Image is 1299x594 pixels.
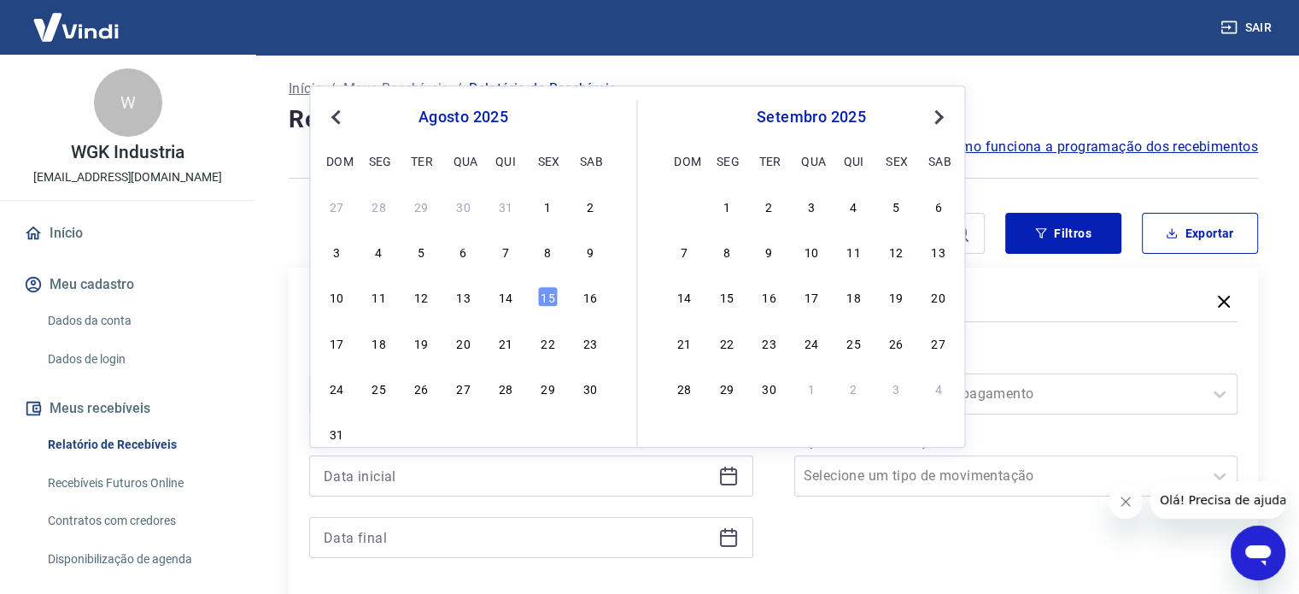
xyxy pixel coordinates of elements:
[928,150,949,171] div: sab
[717,378,737,398] div: Choose segunda-feira, 29 de setembro de 2025
[886,378,906,398] div: Choose sexta-feira, 3 de outubro de 2025
[411,287,431,308] div: Choose terça-feira, 12 de agosto de 2025
[94,68,162,137] div: W
[672,193,951,400] div: month 2025-09
[801,287,822,308] div: Choose quarta-feira, 17 de setembro de 2025
[1109,485,1143,519] iframe: Fechar mensagem
[326,332,347,353] div: Choose domingo, 17 de agosto de 2025
[289,79,323,99] p: Início
[41,427,235,462] a: Relatório de Recebíveis
[674,241,694,262] div: Choose domingo, 7 de setembro de 2025
[33,168,222,186] p: [EMAIL_ADDRESS][DOMAIN_NAME]
[411,196,431,216] div: Choose terça-feira, 29 de julho de 2025
[369,196,389,216] div: Choose segunda-feira, 28 de julho de 2025
[886,150,906,171] div: sex
[672,107,951,127] div: setembro 2025
[758,241,779,262] div: Choose terça-feira, 9 de setembro de 2025
[537,150,558,171] div: sex
[928,378,949,398] div: Choose sábado, 4 de outubro de 2025
[411,150,431,171] div: ter
[717,241,737,262] div: Choose segunda-feira, 8 de setembro de 2025
[369,378,389,398] div: Choose segunda-feira, 25 de agosto de 2025
[324,525,711,550] input: Data final
[758,196,779,216] div: Choose terça-feira, 2 de setembro de 2025
[456,79,462,99] p: /
[41,466,235,501] a: Recebíveis Futuros Online
[453,196,473,216] div: Choose quarta-feira, 30 de julho de 2025
[326,150,347,171] div: dom
[453,424,473,444] div: Choose quarta-feira, 3 de setembro de 2025
[20,390,235,427] button: Meus recebíveis
[369,424,389,444] div: Choose segunda-feira, 1 de setembro de 2025
[369,241,389,262] div: Choose segunda-feira, 4 de agosto de 2025
[289,103,1258,137] h4: Relatório de Recebíveis
[801,332,822,353] div: Choose quarta-feira, 24 de setembro de 2025
[758,332,779,353] div: Choose terça-feira, 23 de setembro de 2025
[324,107,602,127] div: agosto 2025
[580,287,600,308] div: Choose sábado, 16 de agosto de 2025
[758,378,779,398] div: Choose terça-feira, 30 de setembro de 2025
[326,241,347,262] div: Choose domingo, 3 de agosto de 2025
[326,196,347,216] div: Choose domingo, 27 de julho de 2025
[886,287,906,308] div: Choose sexta-feira, 19 de setembro de 2025
[886,332,906,353] div: Choose sexta-feira, 26 de setembro de 2025
[453,150,473,171] div: qua
[1231,526,1285,580] iframe: Botão para abrir a janela de mensagens
[41,542,235,577] a: Disponibilização de agenda
[325,107,346,127] button: Previous Month
[453,332,473,353] div: Choose quarta-feira, 20 de agosto de 2025
[495,332,516,353] div: Choose quinta-feira, 21 de agosto de 2025
[411,241,431,262] div: Choose terça-feira, 5 de agosto de 2025
[469,79,616,99] p: Relatório de Recebíveis
[580,196,600,216] div: Choose sábado, 2 de agosto de 2025
[453,241,473,262] div: Choose quarta-feira, 6 de agosto de 2025
[20,1,132,53] img: Vindi
[411,424,431,444] div: Choose terça-feira, 2 de setembro de 2025
[411,332,431,353] div: Choose terça-feira, 19 de agosto de 2025
[537,424,558,444] div: Choose sexta-feira, 5 de setembro de 2025
[928,287,949,308] div: Choose sábado, 20 de setembro de 2025
[326,287,347,308] div: Choose domingo, 10 de agosto de 2025
[905,137,1258,157] a: Saiba como funciona a programação dos recebimentos
[1005,213,1121,254] button: Filtros
[758,287,779,308] div: Choose terça-feira, 16 de setembro de 2025
[1150,481,1285,519] iframe: Mensagem da empresa
[844,378,864,398] div: Choose quinta-feira, 2 de outubro de 2025
[537,378,558,398] div: Choose sexta-feira, 29 de agosto de 2025
[41,303,235,338] a: Dados da conta
[1142,213,1258,254] button: Exportar
[717,332,737,353] div: Choose segunda-feira, 22 de setembro de 2025
[495,196,516,216] div: Choose quinta-feira, 31 de julho de 2025
[20,215,235,252] a: Início
[495,241,516,262] div: Choose quinta-feira, 7 de agosto de 2025
[886,241,906,262] div: Choose sexta-feira, 12 de setembro de 2025
[537,241,558,262] div: Choose sexta-feira, 8 de agosto de 2025
[10,12,143,26] span: Olá! Precisa de ajuda?
[886,196,906,216] div: Choose sexta-feira, 5 de setembro de 2025
[537,196,558,216] div: Choose sexta-feira, 1 de agosto de 2025
[324,193,602,446] div: month 2025-08
[844,150,864,171] div: qui
[1217,12,1279,44] button: Sair
[580,150,600,171] div: sab
[495,287,516,308] div: Choose quinta-feira, 14 de agosto de 2025
[674,287,694,308] div: Choose domingo, 14 de setembro de 2025
[580,378,600,398] div: Choose sábado, 30 de agosto de 2025
[801,196,822,216] div: Choose quarta-feira, 3 de setembro de 2025
[717,287,737,308] div: Choose segunda-feira, 15 de setembro de 2025
[343,79,449,99] a: Meus Recebíveis
[537,287,558,308] div: Choose sexta-feira, 15 de agosto de 2025
[798,432,1235,452] label: Tipo de Movimentação
[20,266,235,303] button: Meu cadastro
[369,150,389,171] div: seg
[41,342,235,377] a: Dados de login
[71,144,184,162] p: WGK Industria
[369,332,389,353] div: Choose segunda-feira, 18 de agosto de 2025
[495,424,516,444] div: Choose quinta-feira, 4 de setembro de 2025
[801,378,822,398] div: Choose quarta-feira, 1 de outubro de 2025
[674,196,694,216] div: Choose domingo, 31 de agosto de 2025
[844,332,864,353] div: Choose quinta-feira, 25 de setembro de 2025
[580,332,600,353] div: Choose sábado, 23 de agosto de 2025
